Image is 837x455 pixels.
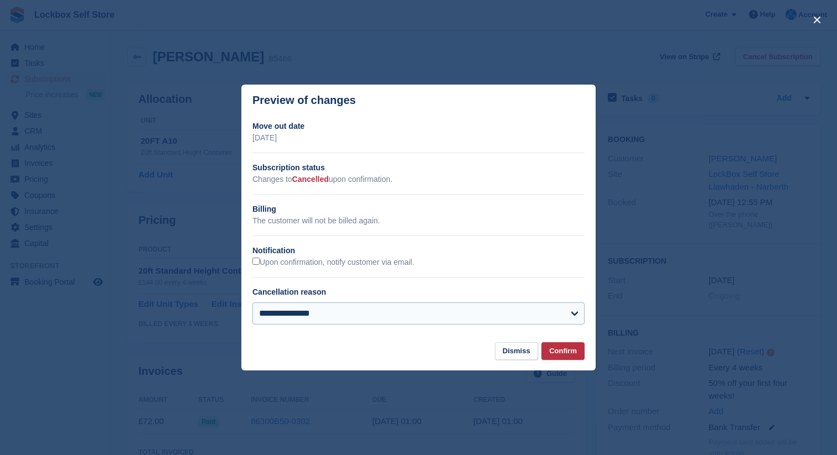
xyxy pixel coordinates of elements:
label: Upon confirmation, notify customer via email. [252,258,414,268]
h2: Subscription status [252,162,585,174]
p: [DATE] [252,132,585,144]
p: Preview of changes [252,94,356,107]
button: Confirm [541,342,585,360]
input: Upon confirmation, notify customer via email. [252,258,260,265]
label: Cancellation reason [252,287,326,296]
button: Dismiss [495,342,538,360]
span: Cancelled [292,175,329,184]
button: close [808,11,826,29]
p: Changes to upon confirmation. [252,174,585,185]
h2: Billing [252,203,585,215]
h2: Notification [252,245,585,257]
p: The customer will not be billed again. [252,215,585,227]
h2: Move out date [252,121,585,132]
